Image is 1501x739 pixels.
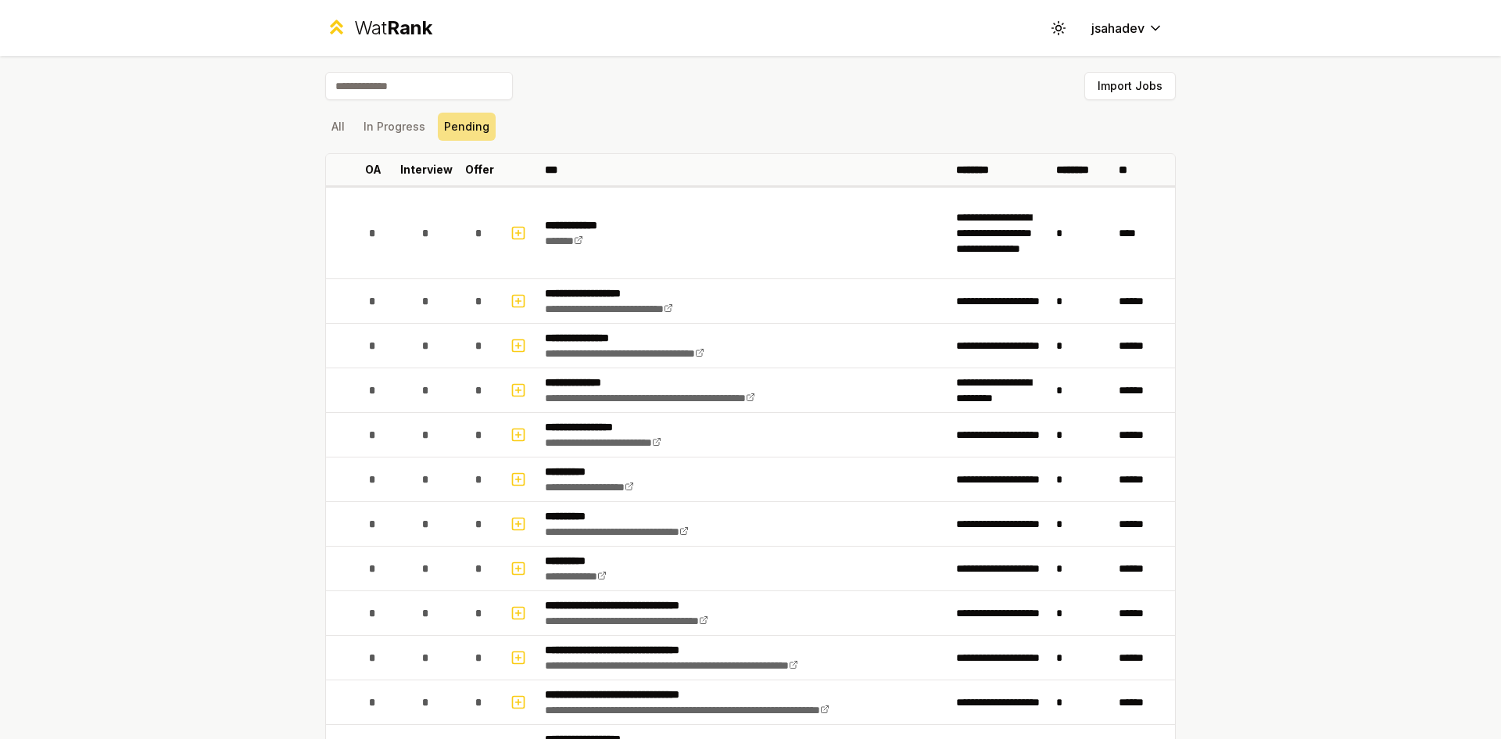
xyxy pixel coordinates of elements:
[1084,72,1176,100] button: Import Jobs
[325,16,432,41] a: WatRank
[325,113,351,141] button: All
[357,113,432,141] button: In Progress
[1091,19,1145,38] span: jsahadev
[438,113,496,141] button: Pending
[354,16,432,41] div: Wat
[1079,14,1176,42] button: jsahadev
[387,16,432,39] span: Rank
[400,162,453,178] p: Interview
[465,162,494,178] p: Offer
[365,162,382,178] p: OA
